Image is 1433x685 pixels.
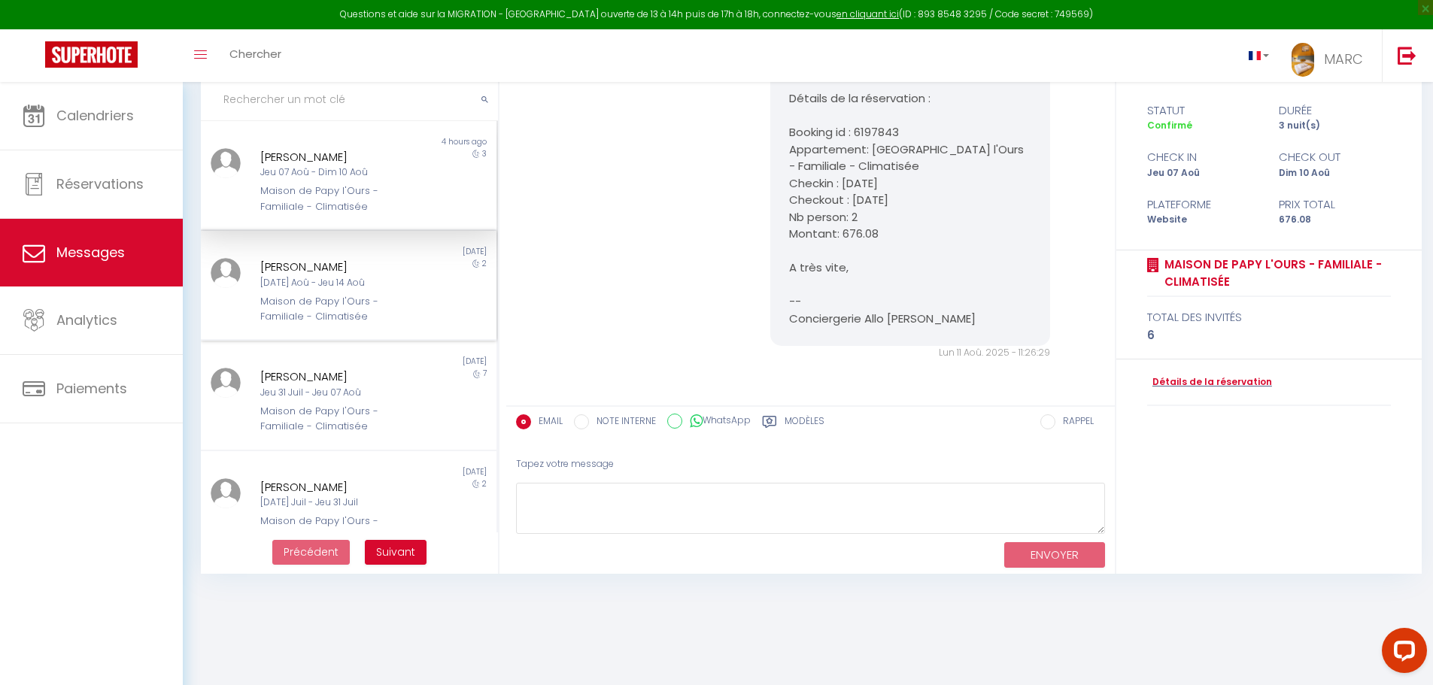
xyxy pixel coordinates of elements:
[482,258,487,269] span: 2
[260,258,413,276] div: [PERSON_NAME]
[211,148,241,178] img: ...
[260,165,413,180] div: Jeu 07 Aoû - Dim 10 Aoû
[260,404,413,435] div: Maison de Papy l'Ours - Familiale - Climatisée
[56,106,134,125] span: Calendriers
[348,246,496,258] div: [DATE]
[348,136,496,148] div: 4 hours ago
[1269,166,1401,180] div: Dim 10 Aoû
[1398,46,1416,65] img: logout
[1269,148,1401,166] div: check out
[1269,102,1401,120] div: durée
[836,8,899,20] a: en cliquant ici
[1269,195,1401,214] div: Prix total
[260,276,413,290] div: [DATE] Aoû - Jeu 14 Aoû
[260,183,413,214] div: Maison de Papy l'Ours - Familiale - Climatisée
[56,379,127,398] span: Paiements
[260,148,413,166] div: [PERSON_NAME]
[1324,50,1363,68] span: MARC
[1269,213,1401,227] div: 676.08
[1292,43,1314,77] img: ...
[482,478,487,490] span: 2
[229,46,281,62] span: Chercher
[1137,148,1269,166] div: check in
[272,540,350,565] button: Previous
[1147,326,1392,344] div: 6
[1147,119,1192,132] span: Confirmé
[1137,102,1269,120] div: statut
[531,414,563,431] label: EMAIL
[260,294,413,325] div: Maison de Papy l'Ours - Familiale - Climatisée
[201,79,498,121] input: Rechercher un mot clé
[1137,166,1269,180] div: Jeu 07 Aoû
[376,544,415,559] span: Suivant
[218,29,293,82] a: Chercher
[1004,542,1105,568] button: ENVOYER
[589,414,656,431] label: NOTE INTERNE
[284,544,339,559] span: Précédent
[1370,622,1433,685] iframe: LiveChat chat widget
[1147,375,1272,389] a: Détails de la réservation
[260,514,413,544] div: Maison de Papy l'Ours - Familiale - Climatisée
[682,414,751,430] label: WhatsApp
[211,478,241,508] img: ...
[483,368,487,379] span: 7
[56,174,144,193] span: Réservations
[770,346,1050,360] div: Lun 11 Aoû. 2025 - 11:26:29
[482,148,487,159] span: 3
[211,368,241,398] img: ...
[56,311,117,329] span: Analytics
[260,368,413,386] div: [PERSON_NAME]
[1137,195,1269,214] div: Plateforme
[516,446,1105,483] div: Tapez votre message
[56,243,125,262] span: Messages
[1137,213,1269,227] div: Website
[348,466,496,478] div: [DATE]
[1147,308,1392,326] div: total des invités
[365,540,427,565] button: Next
[260,386,413,400] div: Jeu 31 Juil - Jeu 07 Aoû
[260,478,413,496] div: [PERSON_NAME]
[1269,119,1401,133] div: 3 nuit(s)
[260,496,413,510] div: [DATE] Juil - Jeu 31 Juil
[45,41,138,68] img: Super Booking
[211,258,241,288] img: ...
[348,356,496,368] div: [DATE]
[1280,29,1382,82] a: ... MARC
[785,414,824,433] label: Modèles
[1055,414,1094,431] label: RAPPEL
[1159,256,1392,291] a: Maison de Papy l'Ours - Familiale - Climatisée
